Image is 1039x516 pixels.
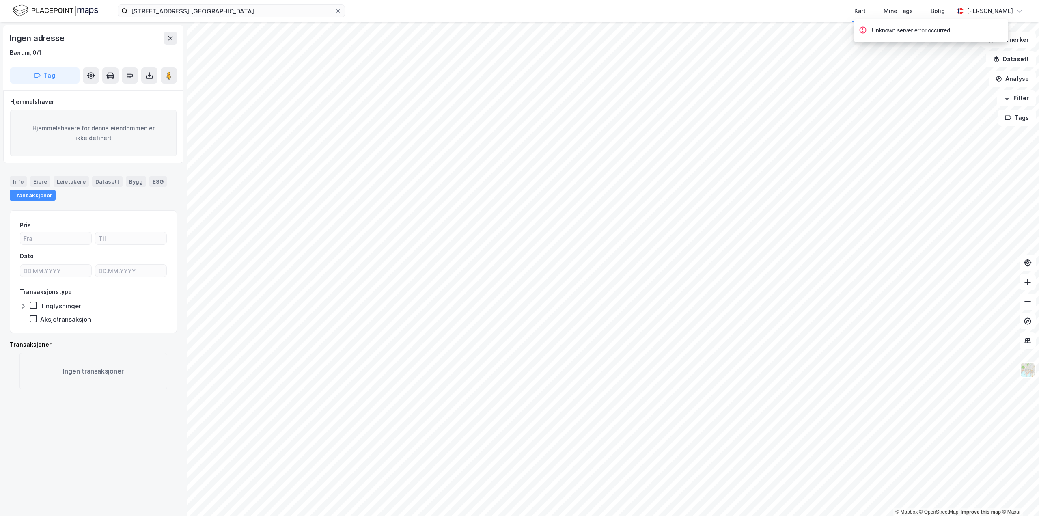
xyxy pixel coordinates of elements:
[961,509,1001,515] a: Improve this map
[13,4,98,18] img: logo.f888ab2527a4732fd821a326f86c7f29.svg
[54,176,89,187] div: Leietakere
[967,6,1013,16] div: [PERSON_NAME]
[10,110,177,156] div: Hjemmelshavere for denne eiendommen er ikke definert
[10,67,80,84] button: Tag
[149,176,167,187] div: ESG
[40,315,91,323] div: Aksjetransaksjon
[10,97,177,107] div: Hjemmelshaver
[986,51,1036,67] button: Datasett
[854,6,866,16] div: Kart
[20,251,34,261] div: Dato
[92,176,123,187] div: Datasett
[997,90,1036,106] button: Filter
[931,6,945,16] div: Bolig
[10,176,27,187] div: Info
[95,232,166,244] input: Til
[128,5,335,17] input: Søk på adresse, matrikkel, gårdeiere, leietakere eller personer
[998,110,1036,126] button: Tags
[20,232,91,244] input: Fra
[895,509,918,515] a: Mapbox
[872,26,950,36] div: Unknown server error occurred
[10,340,177,350] div: Transaksjoner
[30,176,50,187] div: Eiere
[20,287,72,297] div: Transaksjonstype
[919,509,959,515] a: OpenStreetMap
[40,302,81,310] div: Tinglysninger
[126,176,146,187] div: Bygg
[10,32,66,45] div: Ingen adresse
[1020,362,1035,378] img: Z
[998,477,1039,516] iframe: Chat Widget
[10,48,41,58] div: Bærum, 0/1
[95,265,166,277] input: DD.MM.YYYY
[10,190,56,201] div: Transaksjoner
[989,71,1036,87] button: Analyse
[20,265,91,277] input: DD.MM.YYYY
[884,6,913,16] div: Mine Tags
[19,353,167,389] div: Ingen transaksjoner
[20,220,31,230] div: Pris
